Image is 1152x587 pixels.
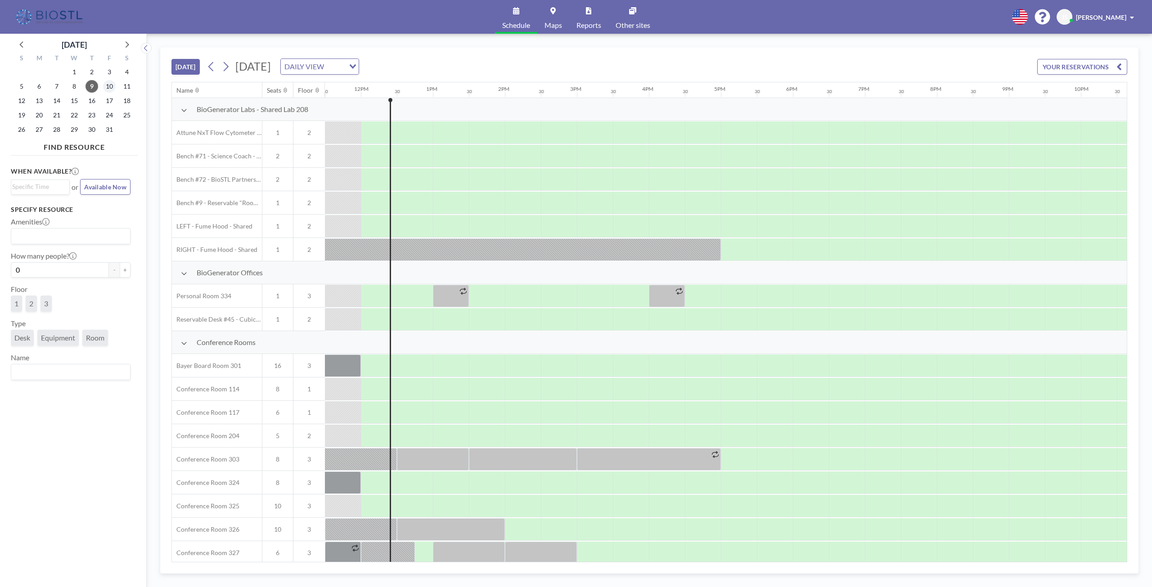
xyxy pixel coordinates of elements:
span: Sunday, October 5, 2025 [15,80,28,93]
label: How many people? [11,251,76,260]
button: - [109,262,120,278]
span: 1 [262,222,293,230]
div: 4PM [642,85,653,92]
div: Seats [267,86,281,94]
span: 10 [262,525,293,533]
span: 8 [262,479,293,487]
span: Attune NxT Flow Cytometer - Bench #25 [172,129,262,137]
span: 3 [293,479,325,487]
span: LEFT - Fume Hood - Shared [172,222,252,230]
input: Search for option [12,366,125,378]
span: Saturday, October 25, 2025 [121,109,133,121]
span: Personal Room 334 [172,292,231,300]
div: Floor [298,86,313,94]
span: Friday, October 24, 2025 [103,109,116,121]
div: Search for option [281,59,359,74]
span: 3 [293,292,325,300]
span: Sunday, October 19, 2025 [15,109,28,121]
span: 2 [29,299,33,308]
button: Available Now [80,179,130,195]
img: organization-logo [14,8,86,26]
span: Saturday, October 11, 2025 [121,80,133,93]
div: W [66,53,83,65]
div: 30 [611,89,616,94]
div: 30 [539,89,544,94]
h4: FIND RESOURCE [11,139,138,152]
span: Saturday, October 4, 2025 [121,66,133,78]
div: [DATE] [62,38,87,51]
span: Wednesday, October 29, 2025 [68,123,81,136]
span: BioGenerator Offices [197,268,263,277]
span: 2 [262,175,293,184]
span: Conference Room 114 [172,385,239,393]
span: Wednesday, October 22, 2025 [68,109,81,121]
span: Schedule [502,22,530,29]
span: Other sites [616,22,650,29]
div: 30 [683,89,688,94]
span: 1 [262,199,293,207]
span: Conference Room 324 [172,479,239,487]
div: 5PM [714,85,725,92]
span: Reports [576,22,601,29]
span: Equipment [41,333,75,342]
div: M [31,53,48,65]
input: Search for option [12,230,125,242]
div: 30 [395,89,400,94]
span: [DATE] [235,59,271,73]
span: Room [86,333,104,342]
span: Thursday, October 30, 2025 [85,123,98,136]
div: Search for option [11,180,69,193]
span: 1 [262,292,293,300]
span: Tuesday, October 14, 2025 [50,94,63,107]
span: Bench #72 - BioSTL Partnerships & Apprenticeships Bench [172,175,262,184]
span: Conference Room 326 [172,525,239,533]
span: Wednesday, October 15, 2025 [68,94,81,107]
span: 10 [262,502,293,510]
span: Monday, October 6, 2025 [33,80,45,93]
div: 6PM [786,85,797,92]
span: 3 [293,455,325,463]
span: 1 [293,408,325,417]
span: Sunday, October 12, 2025 [15,94,28,107]
span: Thursday, October 16, 2025 [85,94,98,107]
input: Search for option [327,61,344,72]
div: 30 [899,89,904,94]
label: Name [11,353,29,362]
div: 30 [755,89,760,94]
span: Wednesday, October 1, 2025 [68,66,81,78]
span: Tuesday, October 28, 2025 [50,123,63,136]
span: 2 [293,246,325,254]
div: Name [176,86,193,94]
span: Wednesday, October 8, 2025 [68,80,81,93]
span: 1 [262,246,293,254]
span: Monday, October 27, 2025 [33,123,45,136]
span: 2 [293,129,325,137]
button: YOUR RESERVATIONS [1037,59,1127,75]
div: T [48,53,66,65]
span: Desk [14,333,30,342]
span: 8 [262,455,293,463]
span: Monday, October 13, 2025 [33,94,45,107]
span: 1 [262,315,293,323]
div: 8PM [930,85,941,92]
div: S [118,53,135,65]
div: Search for option [11,364,130,380]
span: Available Now [84,183,126,191]
div: 30 [827,89,832,94]
div: 30 [1043,89,1048,94]
div: T [83,53,100,65]
span: 3 [293,549,325,557]
h3: Specify resource [11,206,130,214]
div: 30 [1115,89,1120,94]
input: Search for option [12,182,64,192]
span: Friday, October 3, 2025 [103,66,116,78]
span: 2 [293,175,325,184]
div: S [13,53,31,65]
span: 6 [262,408,293,417]
span: 1 [14,299,18,308]
span: Bench #9 - Reservable "RoomZilla" Bench [172,199,262,207]
span: Thursday, October 2, 2025 [85,66,98,78]
span: Friday, October 31, 2025 [103,123,116,136]
span: Bayer Board Room 301 [172,362,241,370]
span: Conference Room 325 [172,502,239,510]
